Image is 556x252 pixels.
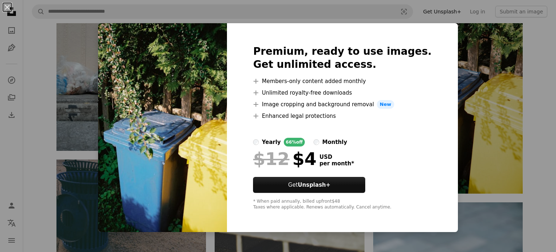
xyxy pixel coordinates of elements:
div: monthly [322,138,347,146]
input: yearly66%off [253,139,259,145]
img: premium_photo-1750854310145-1254ddcf0d71 [98,23,227,232]
strong: Unsplash+ [298,182,330,188]
h2: Premium, ready to use images. Get unlimited access. [253,45,431,71]
div: yearly [262,138,281,146]
div: $4 [253,149,316,168]
li: Members-only content added monthly [253,77,431,86]
span: New [377,100,394,109]
li: Image cropping and background removal [253,100,431,109]
div: 66% off [284,138,305,146]
span: per month * [319,160,354,167]
div: * When paid annually, billed upfront $48 Taxes where applicable. Renews automatically. Cancel any... [253,199,431,210]
span: $12 [253,149,289,168]
span: USD [319,154,354,160]
button: GetUnsplash+ [253,177,365,193]
li: Enhanced legal protections [253,112,431,120]
input: monthly [313,139,319,145]
li: Unlimited royalty-free downloads [253,88,431,97]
